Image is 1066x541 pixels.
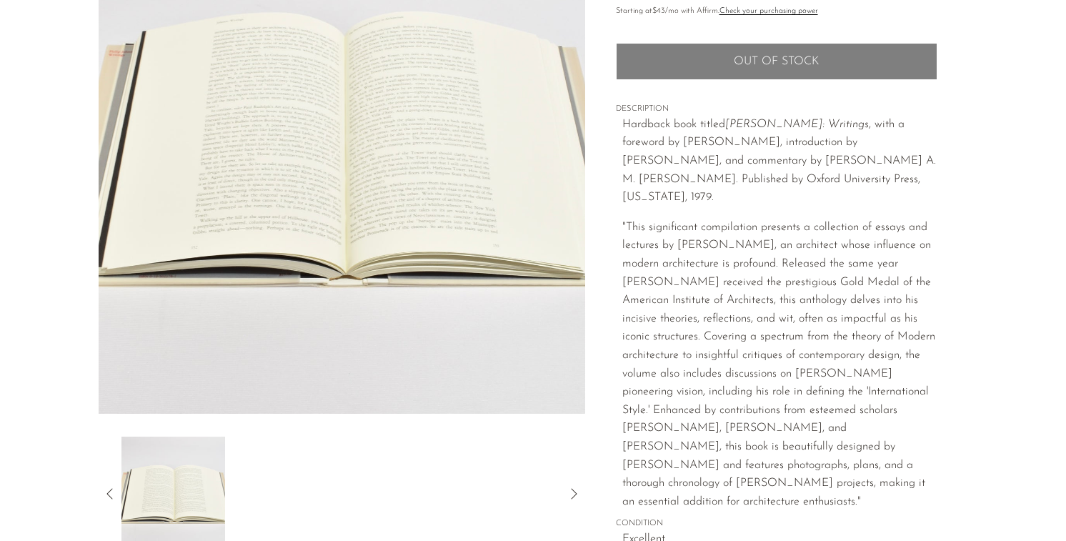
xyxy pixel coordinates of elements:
p: "This significant compilation presents a collection of essays and lectures by [PERSON_NAME], an a... [622,219,937,512]
span: CONDITION [616,517,937,530]
em: [PERSON_NAME]: Writings [725,119,869,130]
p: Hardback book titled , with a foreword by [PERSON_NAME], introduction by [PERSON_NAME], and comme... [622,116,937,207]
span: $43 [652,7,665,15]
button: Add to cart [616,43,937,80]
p: Starting at /mo with Affirm. [616,5,937,18]
a: Check your purchasing power - Learn more about Affirm Financing (opens in modal) [719,7,818,15]
span: DESCRIPTION [616,103,937,116]
span: Out of stock [734,55,819,69]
